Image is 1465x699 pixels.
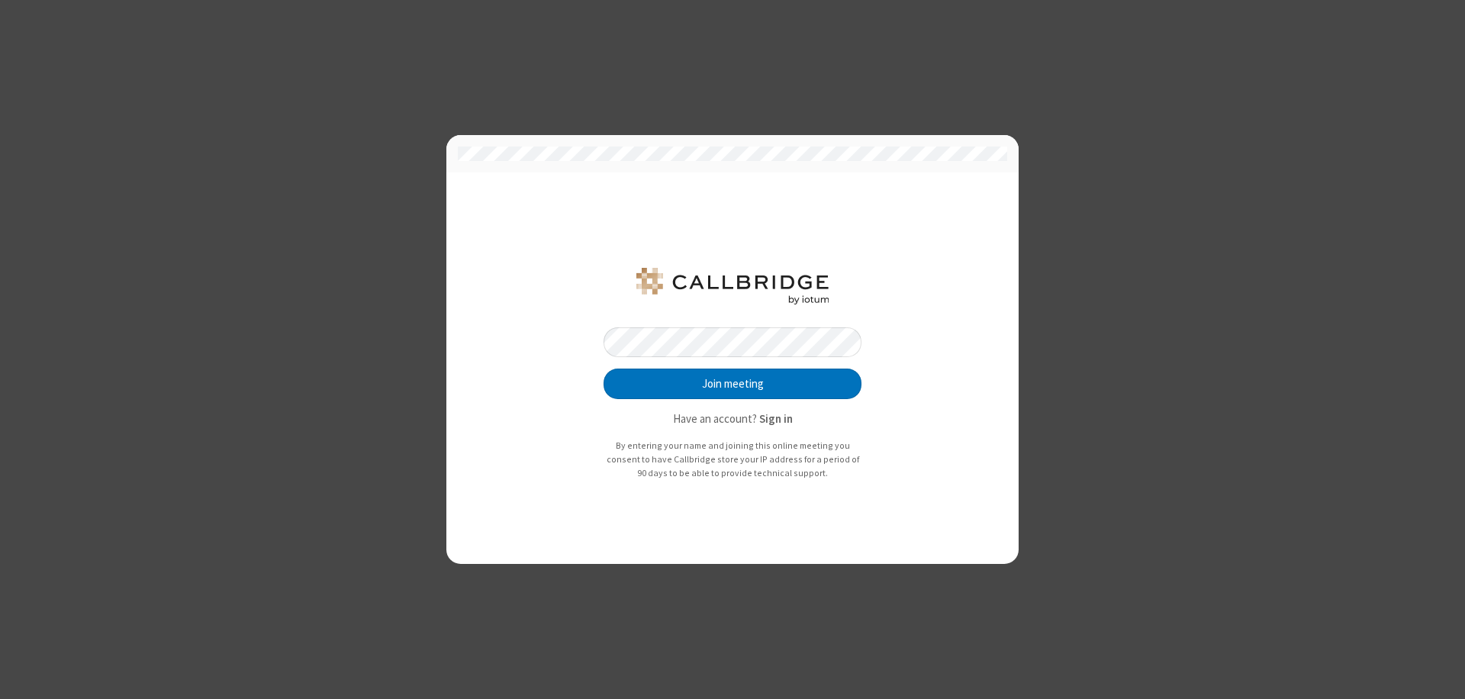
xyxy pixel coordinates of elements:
img: QA Selenium DO NOT DELETE OR CHANGE [633,268,832,304]
button: Join meeting [604,369,861,399]
p: By entering your name and joining this online meeting you consent to have Callbridge store your I... [604,439,861,479]
strong: Sign in [759,411,793,426]
p: Have an account? [604,411,861,428]
button: Sign in [759,411,793,428]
